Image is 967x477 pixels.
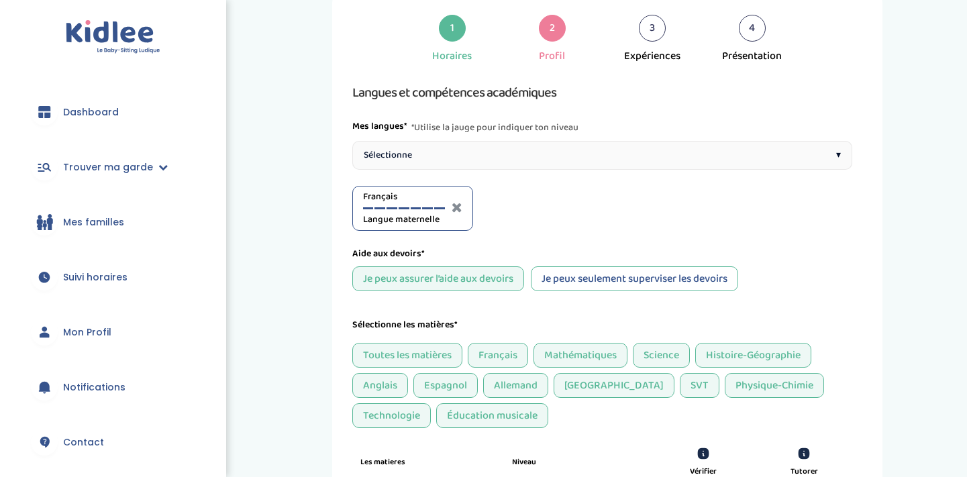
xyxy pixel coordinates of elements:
[63,160,153,174] span: Trouver ma garde
[63,325,111,339] span: Mon Profil
[633,343,690,368] div: Science
[352,266,524,291] div: Je peux assurer l’aide aux devoirs
[411,119,578,136] span: *Utilise la jauge pour indiquer ton niveau
[63,215,124,229] span: Mes familles
[364,148,412,162] span: Sélectionne
[20,418,206,466] a: Contact
[360,456,405,468] label: Les matieres
[20,253,206,301] a: Suivi horaires
[352,373,408,398] div: Anglais
[20,143,206,191] a: Trouver ma garde
[539,48,565,64] div: Profil
[413,373,478,398] div: Espagnol
[63,270,128,284] span: Suivi horaires
[695,343,811,368] div: Histoire-Géographie
[624,48,680,64] div: Expériences
[20,88,206,136] a: Dashboard
[483,373,548,398] div: Allemand
[436,403,548,428] div: Éducation musicale
[639,15,666,42] div: 3
[352,343,462,368] div: Toutes les matières
[352,247,425,261] label: Aide aux devoirs*
[468,343,528,368] div: Français
[352,82,556,103] span: Langues et compétences académiques
[439,15,466,42] div: 1
[531,266,738,291] div: Je peux seulement superviser les devoirs
[363,190,445,204] span: Français
[63,380,125,394] span: Notifications
[512,456,536,468] label: Niveau
[63,435,104,449] span: Contact
[352,403,431,428] div: Technologie
[533,343,627,368] div: Mathématiques
[739,15,766,42] div: 4
[554,373,674,398] div: [GEOGRAPHIC_DATA]
[66,20,160,54] img: logo.svg
[352,318,458,332] label: Sélectionne les matières*
[352,119,407,136] label: Mes langues*
[725,373,824,398] div: Physique-Chimie
[539,15,566,42] div: 2
[836,148,841,162] span: ▾
[20,308,206,356] a: Mon Profil
[63,105,119,119] span: Dashboard
[432,48,472,64] div: Horaires
[722,48,782,64] div: Présentation
[680,373,719,398] div: SVT
[20,198,206,246] a: Mes familles
[20,363,206,411] a: Notifications
[363,213,445,227] span: Langue maternelle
